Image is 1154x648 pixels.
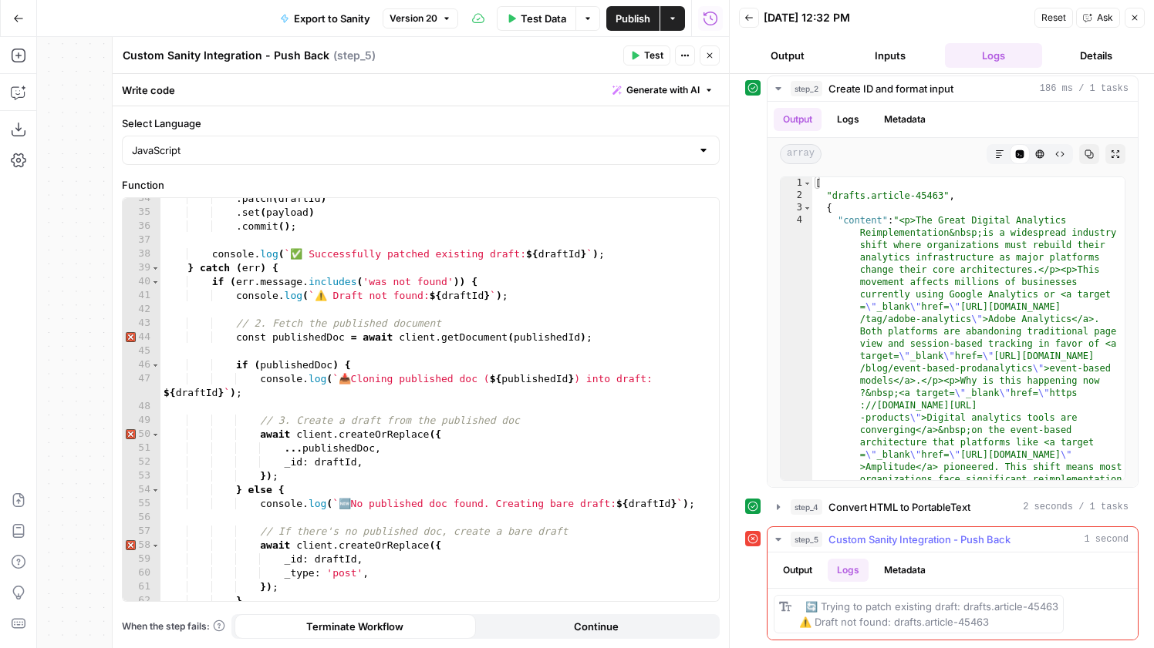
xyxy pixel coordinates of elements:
[791,499,822,515] span: step_4
[476,614,717,639] button: Continue
[828,81,953,96] span: Create ID and format input
[791,81,822,96] span: step_2
[1041,11,1066,25] span: Reset
[123,206,160,220] div: 35
[123,331,160,344] div: 44
[768,76,1138,101] button: 186 ms / 1 tasks
[768,495,1138,519] button: 2 seconds / 1 tasks
[875,108,935,131] button: Metadata
[521,11,566,26] span: Test Data
[122,177,720,193] label: Function
[781,177,812,190] div: 1
[294,11,370,26] span: Export to Sanity
[122,619,225,633] a: When the step fails:
[123,275,160,289] div: 40
[780,144,822,164] span: array
[123,594,160,608] div: 62
[123,247,160,261] div: 38
[123,539,137,552] span: Error, read annotations row 58
[151,358,160,372] span: Toggle code folding, rows 46 through 53
[123,525,160,539] div: 57
[123,48,329,63] textarea: Custom Sanity Integration - Push Back
[390,12,437,25] span: Version 20
[383,8,458,29] button: Version 20
[606,6,660,31] button: Publish
[113,74,729,106] div: Write code
[123,344,160,358] div: 45
[1084,532,1129,546] span: 1 second
[122,116,720,131] label: Select Language
[123,566,160,580] div: 60
[123,331,137,344] span: Error, read annotations row 44
[123,483,160,497] div: 54
[123,455,160,469] div: 52
[781,190,812,202] div: 2
[123,358,160,372] div: 46
[123,261,160,275] div: 39
[828,108,869,131] button: Logs
[739,43,836,68] button: Output
[1076,8,1120,28] button: Ask
[1023,500,1129,514] span: 2 seconds / 1 tasks
[306,619,403,634] span: Terminate Workflow
[123,428,160,442] div: 50
[123,497,160,511] div: 55
[842,43,940,68] button: Inputs
[1040,82,1129,96] span: 186 ms / 1 tasks
[768,102,1138,487] div: 186 ms / 1 tasks
[606,80,720,100] button: Generate with AI
[791,532,822,547] span: step_5
[123,552,160,566] div: 59
[828,559,869,582] button: Logs
[644,49,663,62] span: Test
[333,48,376,63] span: ( step_5 )
[828,499,970,515] span: Convert HTML to PortableText
[828,532,1011,547] span: Custom Sanity Integration - Push Back
[151,483,160,497] span: Toggle code folding, rows 54 through 62
[123,372,160,400] div: 47
[626,83,700,97] span: Generate with AI
[123,469,160,483] div: 53
[151,275,160,289] span: Toggle code folding, rows 40 through 70
[123,442,160,455] div: 51
[123,220,160,233] div: 36
[768,552,1138,640] div: 1 second
[1097,11,1113,25] span: Ask
[271,6,380,31] button: Export to Sanity
[123,539,160,552] div: 58
[123,233,160,247] div: 37
[123,317,160,331] div: 43
[497,6,575,31] button: Test Data
[123,289,160,303] div: 41
[799,600,1058,628] span: 🔄 Trying to patch existing draft: drafts.article-45463 ⚠️ Draft not found: drafts.article-45463
[151,428,160,442] span: Toggle code folding, rows 50 through 53
[875,559,935,582] button: Metadata
[574,619,619,634] span: Continue
[151,261,160,275] span: Toggle code folding, rows 39 through 75
[151,539,160,552] span: Toggle code folding, rows 58 through 61
[774,559,822,582] button: Output
[123,400,160,414] div: 48
[616,11,650,26] span: Publish
[945,43,1042,68] button: Logs
[1048,43,1146,68] button: Details
[132,143,691,158] input: JavaScript
[123,303,160,317] div: 42
[123,192,160,206] div: 34
[1034,8,1073,28] button: Reset
[768,527,1138,552] button: 1 second
[803,177,812,190] span: Toggle code folding, rows 1 through 6
[623,45,670,65] button: Test
[123,428,137,442] span: Error, read annotations row 50
[123,580,160,594] div: 61
[774,108,822,131] button: Output
[781,202,812,214] div: 3
[123,414,160,428] div: 49
[123,511,160,525] div: 56
[803,202,812,214] span: Toggle code folding, rows 3 through 5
